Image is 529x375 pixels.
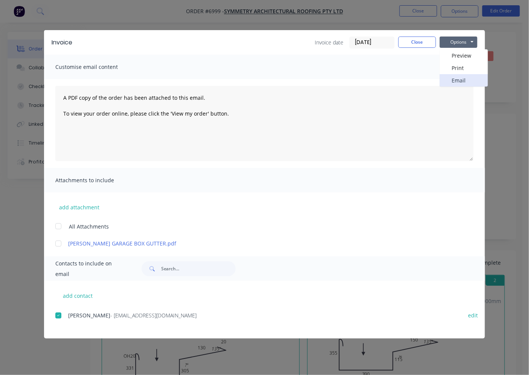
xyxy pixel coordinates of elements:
span: Customise email content [55,62,138,72]
span: Attachments to include [55,175,138,186]
button: Print [440,62,488,74]
span: All Attachments [69,223,109,230]
textarea: A PDF copy of the order has been attached to this email. To view your order online, please click ... [55,86,474,161]
span: - [EMAIL_ADDRESS][DOMAIN_NAME] [110,312,197,319]
a: [PERSON_NAME] GARAGE BOX GUTTER.pdf [68,239,455,247]
button: Email [440,74,488,87]
span: Invoice date [315,38,343,46]
button: edit [464,310,483,320]
span: Contacts to include on email [55,258,123,279]
button: add contact [55,290,101,301]
button: add attachment [55,201,103,213]
div: Invoice [52,38,72,47]
button: Close [398,37,436,48]
input: Search... [161,261,236,276]
button: Preview [440,49,488,62]
button: Options [440,37,477,48]
span: [PERSON_NAME] [68,312,110,319]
